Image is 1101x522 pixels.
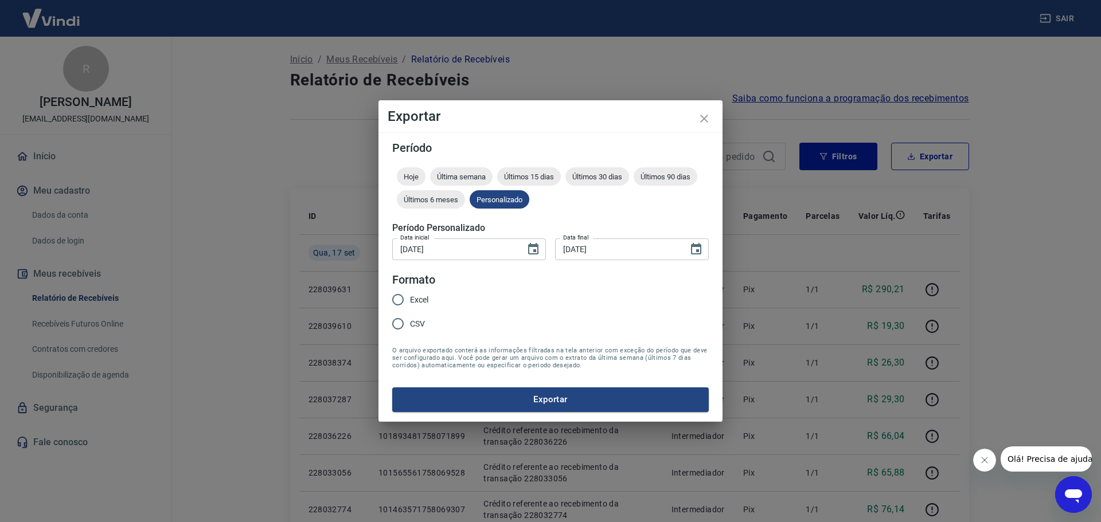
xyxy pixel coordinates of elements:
span: Última semana [430,172,493,181]
div: Hoje [397,167,425,186]
legend: Formato [392,272,435,288]
span: Últimos 6 meses [397,195,465,204]
button: close [690,105,718,132]
iframe: Mensagem da empresa [1001,446,1092,472]
div: Últimos 15 dias [497,167,561,186]
button: Exportar [392,387,709,411]
h5: Período Personalizado [392,222,709,234]
button: Choose date, selected date is 17 de set de 2025 [522,238,545,261]
span: Últimos 30 dias [565,172,629,181]
h4: Exportar [388,109,713,123]
span: Excel [410,294,428,306]
span: Últimos 90 dias [634,172,697,181]
div: Últimos 30 dias [565,167,629,186]
h5: Período [392,142,709,154]
button: Choose date, selected date is 17 de set de 2025 [685,238,708,261]
iframe: Fechar mensagem [973,449,996,472]
input: DD/MM/YYYY [555,238,680,260]
span: Hoje [397,172,425,181]
span: CSV [410,318,425,330]
label: Data inicial [400,233,430,242]
span: Personalizado [470,195,529,204]
label: Data final [563,233,589,242]
div: Personalizado [470,190,529,209]
iframe: Botão para abrir a janela de mensagens [1055,476,1092,513]
span: O arquivo exportado conterá as informações filtradas na tela anterior com exceção do período que ... [392,347,709,369]
div: Últimos 6 meses [397,190,465,209]
span: Últimos 15 dias [497,172,561,181]
span: Olá! Precisa de ajuda? [7,8,96,17]
input: DD/MM/YYYY [392,238,517,260]
div: Últimos 90 dias [634,167,697,186]
div: Última semana [430,167,493,186]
